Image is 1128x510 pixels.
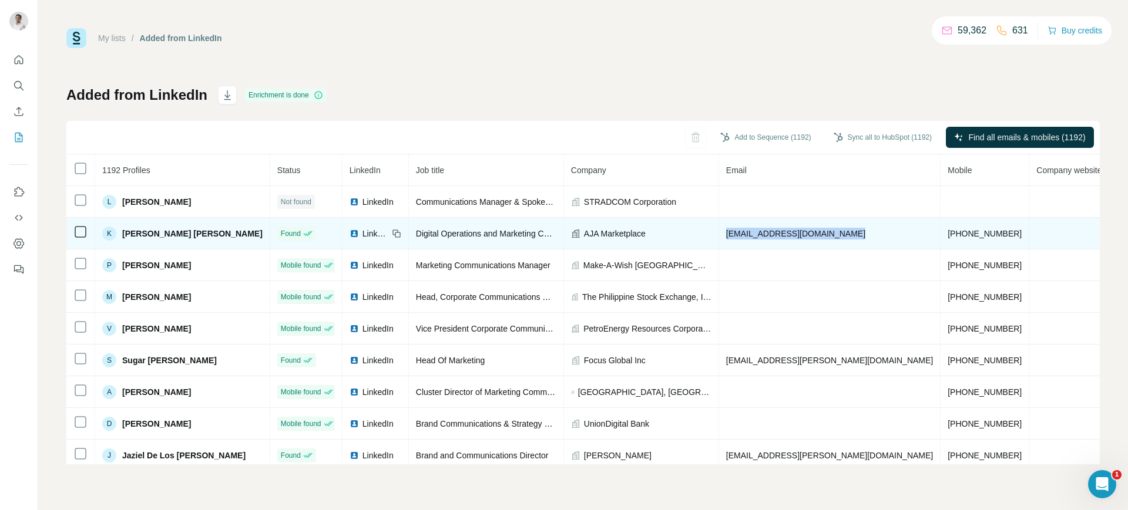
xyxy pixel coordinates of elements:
span: Mobile found [281,418,321,429]
button: Sync all to HubSpot (1192) [825,129,940,146]
div: J [102,448,116,462]
button: Quick start [9,49,28,70]
span: Focus Global Inc [584,354,646,366]
p: 631 [1012,23,1028,38]
span: Sugar [PERSON_NAME] [122,354,217,366]
span: [GEOGRAPHIC_DATA], [GEOGRAPHIC_DATA], [GEOGRAPHIC_DATA] by [GEOGRAPHIC_DATA] [578,386,711,398]
span: [PHONE_NUMBER] [948,229,1022,238]
span: LinkedIn [362,418,394,430]
span: [PHONE_NUMBER] [948,419,1022,428]
span: [PERSON_NAME] [122,418,191,430]
span: STRADCOM Corporation [584,196,676,208]
p: 59,362 [958,23,986,38]
div: D [102,417,116,431]
span: [PHONE_NUMBER] [948,324,1022,333]
button: My lists [9,127,28,148]
button: Enrich CSV [9,101,28,122]
span: UnionDigital Bank [584,418,649,430]
div: Added from LinkedIn [140,32,222,44]
span: LinkedIn [362,196,394,208]
span: Jaziel De Los [PERSON_NAME] [122,450,246,461]
span: LinkedIn [362,228,388,239]
span: 1192 Profiles [102,166,150,175]
span: Brand and Communications Director [416,451,549,460]
span: LinkedIn [350,166,381,175]
span: [PHONE_NUMBER] [948,261,1022,270]
img: LinkedIn logo [350,356,359,365]
span: [PHONE_NUMBER] [948,356,1022,365]
img: LinkedIn logo [350,197,359,207]
span: [PERSON_NAME] [122,386,191,398]
span: Email [726,166,747,175]
span: [PHONE_NUMBER] [948,292,1022,302]
div: V [102,322,116,336]
span: Digital Operations and Marketing Communications Manager [416,229,634,238]
span: LinkedIn [362,354,394,366]
span: Mobile found [281,323,321,334]
span: Mobile found [281,260,321,271]
button: Buy credits [1048,22,1102,39]
span: Found [281,450,301,461]
span: Found [281,355,301,366]
div: A [102,385,116,399]
span: PetroEnergy Resources Corporation [583,323,711,335]
span: [PERSON_NAME] [122,323,191,335]
span: 1 [1112,470,1122,479]
span: Head, Corporate Communications Department [416,292,586,302]
h1: Added from LinkedIn [66,86,207,104]
span: LinkedIn [362,386,394,398]
span: AJA Marketplace [584,228,646,239]
span: Company website [1036,166,1102,175]
span: Mobile found [281,292,321,302]
button: Dashboard [9,233,28,254]
button: Feedback [9,259,28,280]
button: Find all emails & mobiles (1192) [946,127,1094,148]
span: Status [277,166,301,175]
span: The Philippine Stock Exchange, Inc. (PSE) [582,291,711,303]
img: LinkedIn logo [350,292,359,302]
div: P [102,258,116,272]
span: [PERSON_NAME] [PERSON_NAME] [122,228,263,239]
span: [PERSON_NAME] [584,450,652,461]
button: Use Surfe API [9,207,28,228]
img: LinkedIn logo [350,261,359,270]
img: LinkedIn logo [350,419,359,428]
span: [PHONE_NUMBER] [948,387,1022,397]
iframe: Intercom live chat [1088,470,1116,498]
span: Brand Communications & Strategy Lead [416,419,563,428]
span: Mobile [948,166,972,175]
div: L [102,195,116,209]
div: K [102,227,116,241]
span: Job title [416,166,444,175]
span: [EMAIL_ADDRESS][DOMAIN_NAME] [726,229,865,238]
span: Make-A-Wish [GEOGRAPHIC_DATA] [583,259,711,271]
span: Marketing Communications Manager [416,261,550,270]
img: Avatar [9,12,28,31]
button: Search [9,75,28,96]
button: Add to Sequence (1192) [712,129,819,146]
span: LinkedIn [362,259,394,271]
span: Head Of Marketing [416,356,485,365]
span: Mobile found [281,387,321,397]
img: Surfe Logo [66,28,86,48]
span: Find all emails & mobiles (1192) [968,131,1085,143]
span: Communications Manager & Spokesperson [416,197,575,207]
span: LinkedIn [362,450,394,461]
button: Use Surfe on LinkedIn [9,181,28,202]
span: [EMAIL_ADDRESS][PERSON_NAME][DOMAIN_NAME] [726,356,933,365]
span: Found [281,228,301,239]
img: LinkedIn logo [350,324,359,333]
img: LinkedIn logo [350,229,359,238]
span: [PERSON_NAME] [122,196,191,208]
a: My lists [98,33,126,43]
span: [PHONE_NUMBER] [948,451,1022,460]
span: [PERSON_NAME] [122,291,191,303]
span: LinkedIn [362,291,394,303]
img: LinkedIn logo [350,387,359,397]
span: [PERSON_NAME] [122,259,191,271]
div: M [102,290,116,304]
div: Enrichment is done [245,88,327,102]
img: LinkedIn logo [350,451,359,460]
span: LinkedIn [362,323,394,335]
span: Vice President Corporate Communications and Chief Information Officer [416,324,679,333]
